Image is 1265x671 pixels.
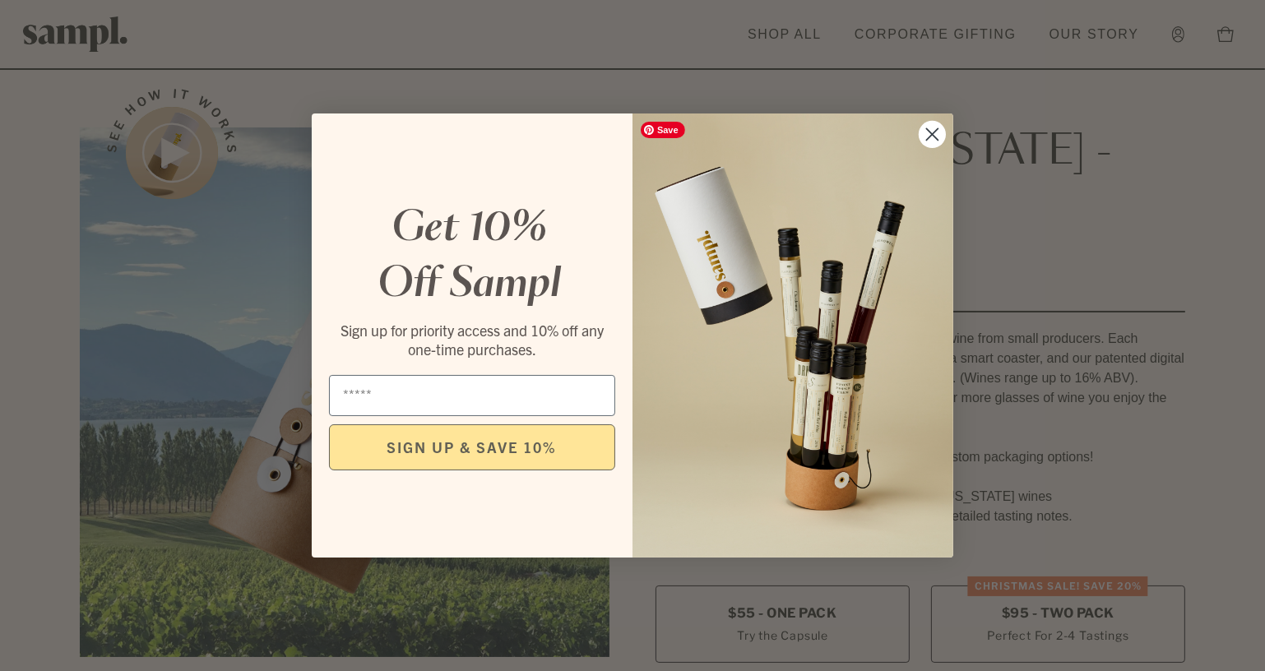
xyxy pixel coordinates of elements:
span: Sign up for priority access and 10% off any one-time purchases. [341,321,604,359]
img: 96933287-25a1-481a-a6d8-4dd623390dc6.png [632,113,953,558]
button: SIGN UP & SAVE 10% [329,424,615,470]
input: Email [329,375,615,416]
em: Get 10% Off Sampl [378,209,562,304]
button: Close dialog [918,120,947,149]
span: Save [641,122,685,138]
